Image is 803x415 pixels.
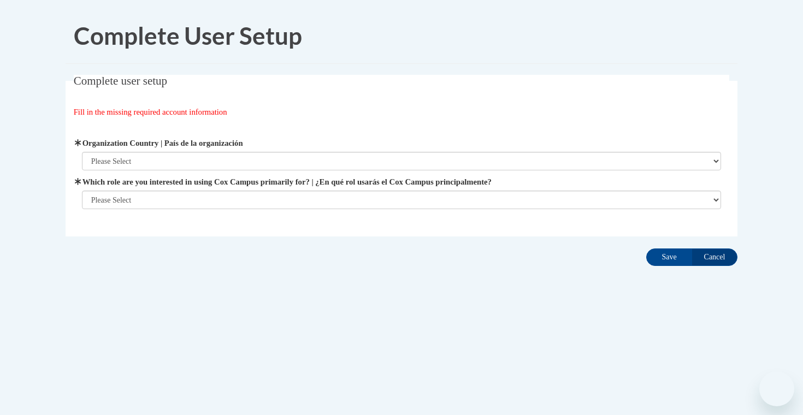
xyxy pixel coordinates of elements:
label: Which role are you interested in using Cox Campus primarily for? | ¿En qué rol usarás el Cox Camp... [82,176,722,188]
input: Cancel [692,248,737,266]
span: Complete user setup [74,74,167,87]
label: Organization Country | País de la organización [82,137,722,149]
input: Save [646,248,692,266]
span: Fill in the missing required account information [74,108,227,116]
span: Complete User Setup [74,21,302,50]
iframe: Button to launch messaging window [759,371,794,406]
